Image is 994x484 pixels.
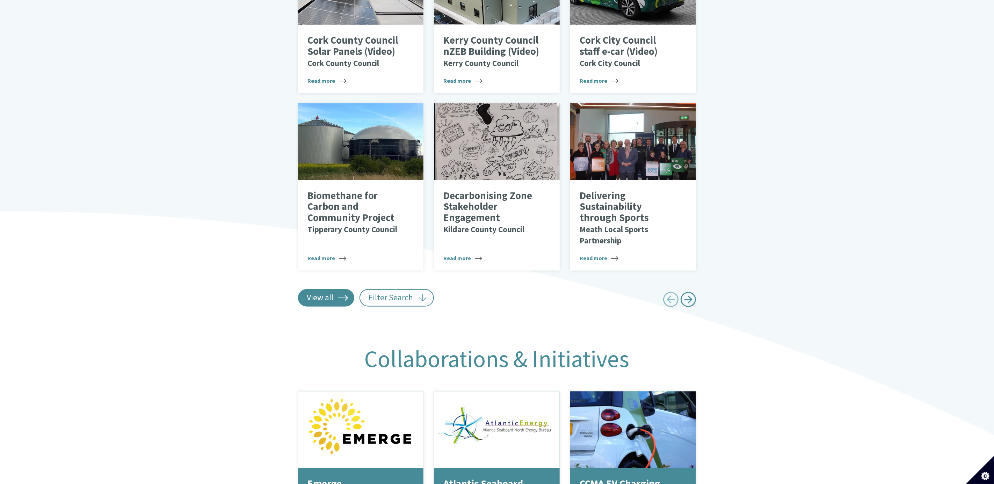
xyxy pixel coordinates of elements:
span: Read more [580,254,619,262]
small: Cork County Council [307,58,379,68]
h2: Collaborations & Initiatives [293,346,702,372]
a: Delivering Sustainability through SportsMeath Local Sports Partnership Read more [570,103,696,271]
a: Decarbonising Zone Stakeholder EngagementKildare County Council Read more [434,103,560,271]
p: Biomethane for Carbon and Community Project [307,190,404,235]
p: Kerry County Council nZEB Building (Video) [444,35,540,68]
span: Read more [444,76,483,85]
a: Next page [681,289,696,313]
span: Read more [307,76,346,85]
span: Read more [444,254,483,262]
small: Tipperary County Council [307,224,398,234]
a: View all [298,289,355,307]
span: Read more [307,254,346,262]
p: Decarbonising Zone Stakeholder Engagement [444,190,540,235]
p: Delivering Sustainability through Sports [580,190,676,245]
small: Cork City Council [580,58,640,68]
span: Read more [580,76,619,85]
button: Set cookie preferences [966,456,994,484]
a: Biomethane for Carbon and Community ProjectTipperary County Council Read more [298,103,424,271]
small: Kildare County Council [444,224,525,234]
p: Cork City Council staff e-car (Video) [580,35,676,68]
a: Previous page [663,289,679,313]
small: Kerry County Council [444,58,519,68]
small: Meath Local Sports Partnership [580,224,648,245]
button: Filter Search [360,289,434,307]
p: Cork County Council Solar Panels (Video) [307,35,404,68]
